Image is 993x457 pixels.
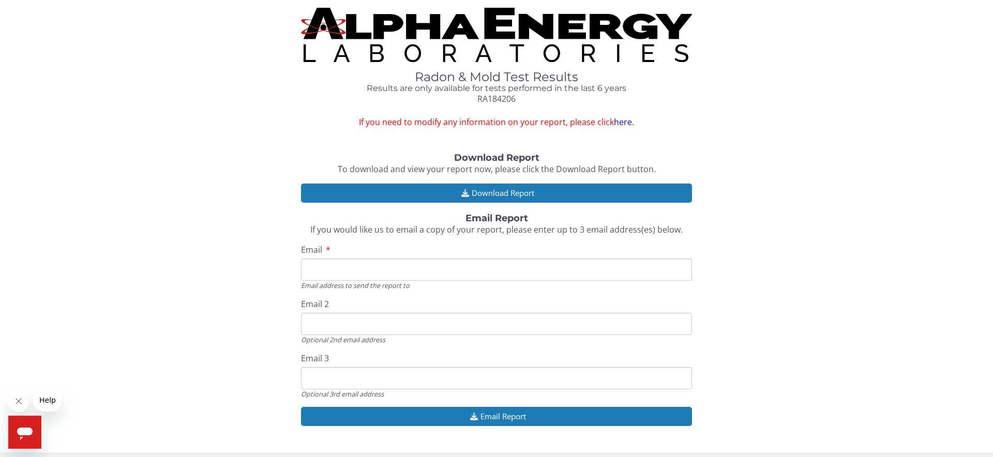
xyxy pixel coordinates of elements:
span: Email 2 [301,298,329,310]
strong: Download Report [454,152,539,163]
span: If you would like us to email a copy of your report, please enter up to 3 email address(es) below. [310,224,683,235]
strong: Email Report [465,212,528,224]
h4: Results are only available for tests performed in the last 6 years [301,84,692,93]
span: RA184206 [477,93,516,104]
div: Optional 3rd email address [301,389,692,399]
span: Email [301,244,322,255]
iframe: Button to launch messaging window [8,416,41,449]
iframe: Message from company [33,389,61,412]
button: Download Report [301,184,692,203]
span: To download and view your report now, please click the Download Report button. [338,163,656,175]
img: TightCrop.jpg [301,8,692,62]
span: Email 3 [301,353,329,364]
iframe: Close message [8,391,29,412]
span: If you need to modify any information on your report, please click [301,116,692,128]
div: Optional 2nd email address [301,335,692,344]
a: here. [614,116,634,128]
button: Email Report [301,407,692,426]
h1: Radon & Mold Test Results [301,70,692,84]
div: Email address to send the report to [301,281,692,290]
